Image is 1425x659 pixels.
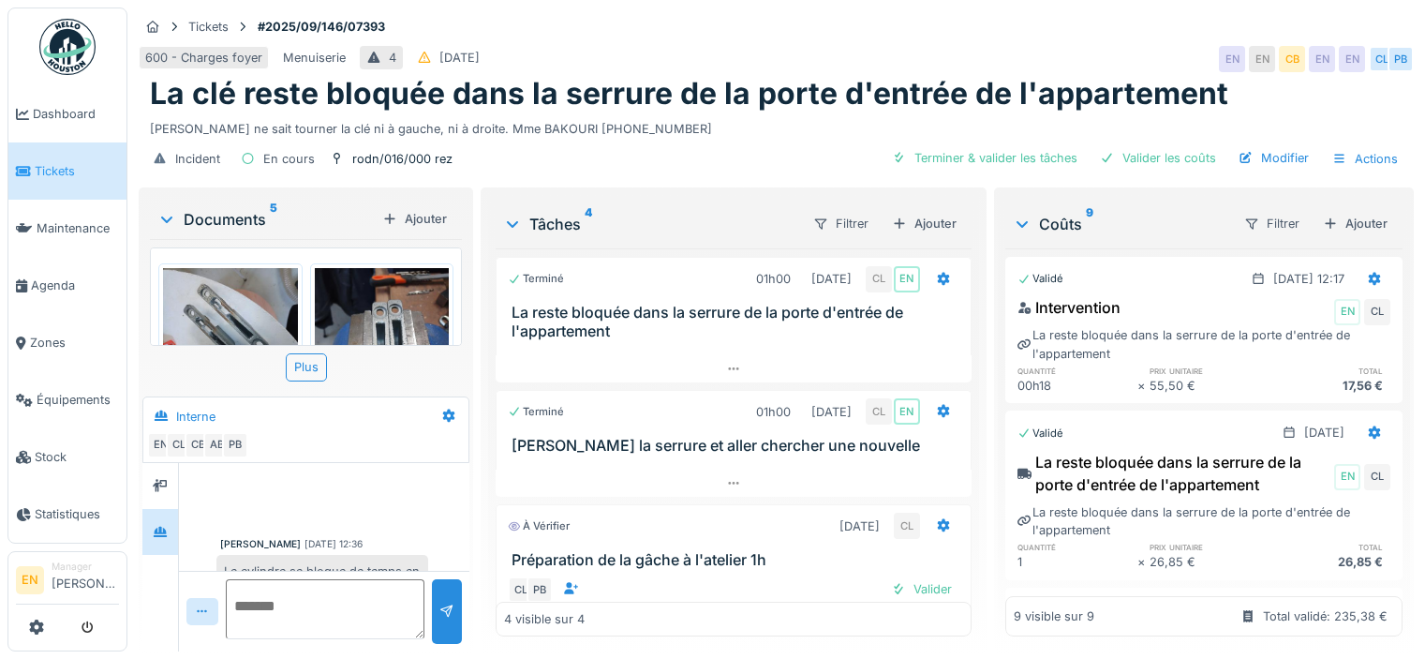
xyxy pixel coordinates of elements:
div: PB [222,432,248,458]
div: La reste bloquée dans la serrure de la porte d'entrée de l'appartement [1017,326,1390,362]
div: [DATE] [1304,424,1344,442]
div: 26,85 € [1269,553,1390,571]
span: Statistiques [35,505,119,523]
div: Documents [157,208,375,231]
div: EN [1334,464,1360,490]
div: × [1137,377,1150,395]
div: [DATE] [839,517,880,535]
div: 4 [389,49,396,67]
div: EN [894,266,920,292]
div: Valider [883,577,959,602]
sup: 5 [270,208,277,231]
div: Valider les coûts [1092,145,1224,171]
div: [DATE] [439,49,480,67]
div: CL [894,513,920,539]
div: Menuiserie [283,49,346,67]
a: Statistiques [8,486,126,543]
div: 55,50 € [1150,377,1270,395]
div: 9 visible sur 9 [1014,607,1094,625]
span: Équipements [37,391,119,409]
span: Stock [35,448,119,466]
div: 17,56 € [1269,377,1390,395]
div: [PERSON_NAME] ne sait tourner la clé ni à gauche, ni à droite. Mme BAKOURI [PHONE_NUMBER] [150,112,1403,138]
div: Ajouter [1315,211,1395,236]
img: n4slch8ftf5req016rl1df3qeb2m [163,268,298,369]
div: AB [203,432,230,458]
a: EN Manager[PERSON_NAME] [16,560,119,605]
sup: 4 [585,213,592,235]
div: PB [527,577,553,603]
div: Interne [176,408,215,426]
a: Stock [8,428,126,486]
div: Validé [1017,271,1063,287]
div: EN [1219,46,1245,72]
div: EN [894,398,920,425]
h6: quantité [1017,365,1138,377]
div: Terminer & valider les tâches [884,145,1085,171]
a: Zones [8,314,126,371]
div: Filtrer [1236,210,1308,237]
div: Modifier [1231,145,1316,171]
div: Plus [286,353,327,381]
a: Tickets [8,142,126,200]
div: [DATE] 12:36 [304,537,363,551]
div: Incident [175,150,220,168]
div: 1 [1017,553,1138,571]
li: EN [16,566,44,594]
div: CL [866,398,892,425]
div: EN [1309,46,1335,72]
div: [DATE] [811,403,852,421]
div: 26,85 € [1150,553,1270,571]
div: [DATE] [811,270,852,288]
div: En cours [263,150,315,168]
div: Intervention [1017,296,1121,319]
div: Manager [52,560,119,574]
div: CL [166,432,192,458]
div: 600 - Charges foyer [145,49,262,67]
div: La reste bloquée dans la serrure de la porte d'entrée de l'appartement [1017,451,1330,496]
a: Agenda [8,257,126,314]
div: À vérifier [508,518,570,534]
span: Tickets [35,162,119,180]
span: Dashboard [33,105,119,123]
div: 01h00 [756,403,791,421]
div: Filtrer [805,210,877,237]
div: Total validé: 235,38 € [1263,607,1388,625]
span: Agenda [31,277,119,294]
div: EN [147,432,173,458]
li: [PERSON_NAME] [52,560,119,600]
h6: total [1269,365,1390,377]
h3: La reste bloquée dans la serrure de la porte d'entrée de l'appartement [512,304,963,339]
div: Validé [1017,426,1063,442]
div: Tâches [503,213,797,235]
strong: #2025/09/146/07393 [250,18,393,36]
h6: prix unitaire [1150,541,1270,553]
a: Maintenance [8,200,126,257]
h1: La clé reste bloquée dans la serrure de la porte d'entrée de l'appartement [150,76,1228,112]
div: PB [1388,46,1414,72]
div: 4 visible sur 4 [504,610,585,628]
h3: Préparation de la gâche à l'atelier 1h [512,551,963,569]
div: CB [1279,46,1305,72]
div: CL [866,266,892,292]
img: 1oxuyg1q021l0fsb0ygu7np7gsvd [315,268,450,447]
div: 00h18 [1017,377,1138,395]
span: Zones [30,334,119,352]
h6: total [1269,541,1390,553]
div: CL [1364,299,1390,325]
div: 01h00 [756,270,791,288]
h3: [PERSON_NAME] la serrure et aller chercher une nouvelle [512,437,963,455]
div: Tickets [188,18,229,36]
div: Ajouter [884,211,964,236]
div: × [1137,553,1150,571]
div: Terminé [508,271,564,287]
h6: quantité [1017,541,1138,553]
sup: 9 [1086,213,1093,235]
a: Dashboard [8,85,126,142]
div: Actions [1324,145,1406,172]
div: EN [1249,46,1275,72]
div: Coûts [1013,213,1228,235]
h6: prix unitaire [1150,365,1270,377]
div: CL [1364,464,1390,490]
span: Maintenance [37,219,119,237]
